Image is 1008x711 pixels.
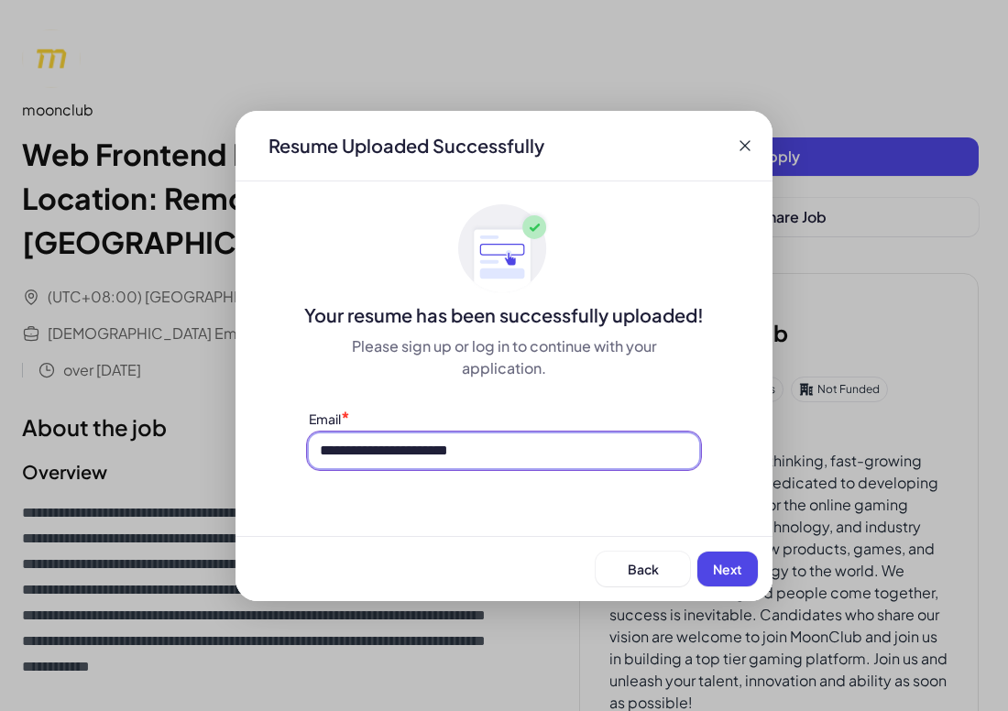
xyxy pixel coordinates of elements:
button: Back [596,552,690,586]
img: ApplyedMaskGroup3.svg [458,203,550,295]
span: Next [713,561,742,577]
span: Back [628,561,659,577]
div: Please sign up or log in to continue with your application. [309,335,699,379]
label: Email [309,410,341,427]
button: Next [697,552,758,586]
div: Your resume has been successfully uploaded! [236,302,772,328]
div: Resume Uploaded Successfully [254,133,559,159]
